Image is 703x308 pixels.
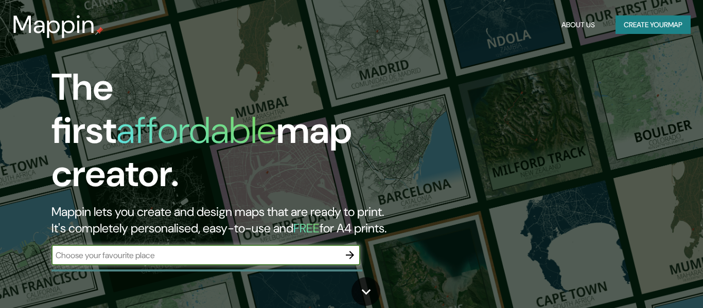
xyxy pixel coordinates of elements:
button: About Us [557,15,599,34]
h2: Mappin lets you create and design maps that are ready to print. It's completely personalised, eas... [51,204,403,237]
h3: Mappin [12,10,95,39]
h5: FREE [293,220,320,236]
img: mappin-pin [95,27,103,35]
h1: affordable [116,106,276,154]
button: Create yourmap [616,15,691,34]
h1: The first map creator. [51,66,403,204]
input: Choose your favourite place [51,249,340,261]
